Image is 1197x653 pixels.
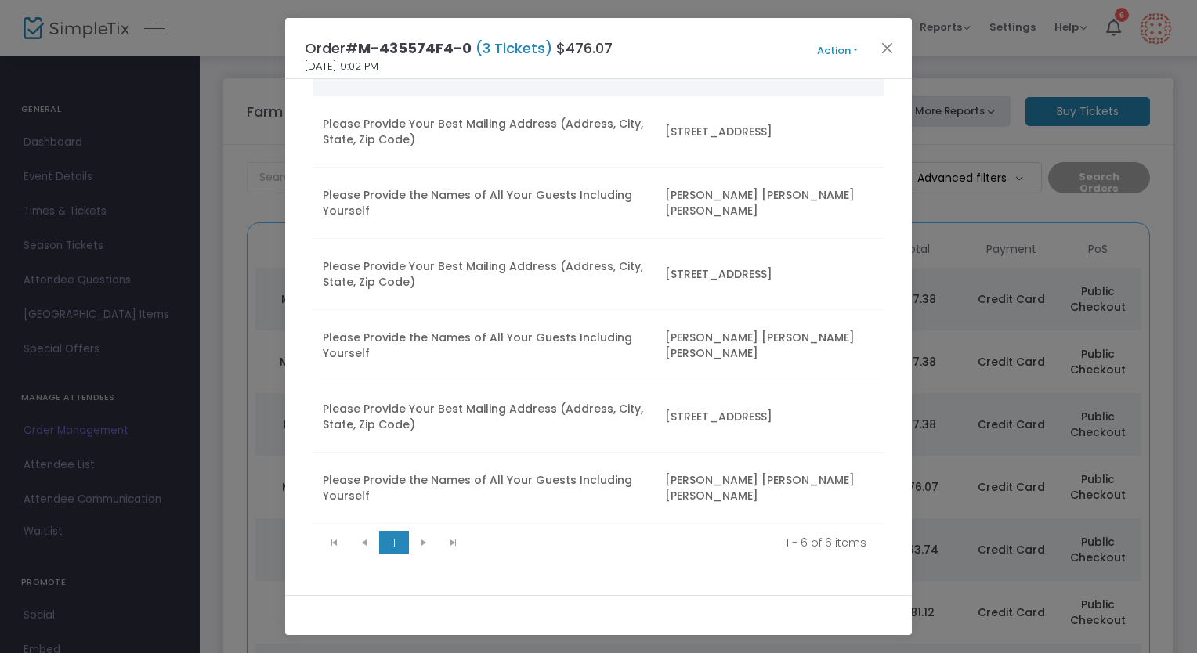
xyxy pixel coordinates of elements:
button: Close [877,38,898,58]
td: Please Provide the Names of All Your Guests Including Yourself [313,453,656,524]
td: [PERSON_NAME] [PERSON_NAME] [PERSON_NAME] [656,168,884,239]
td: Please Provide the Names of All Your Guests Including Yourself [313,168,656,239]
td: Please Provide Your Best Mailing Address (Address, City, State, Zip Code) [313,96,656,168]
h4: Order# $476.07 [305,38,613,59]
td: Please Provide Your Best Mailing Address (Address, City, State, Zip Code) [313,239,656,310]
span: M-435574F4-0 [358,38,472,58]
kendo-pager-info: 1 - 6 of 6 items [479,535,867,550]
span: Page 1 [379,531,409,554]
td: [STREET_ADDRESS] [656,381,884,453]
td: Please Provide the Names of All Your Guests Including Yourself [313,310,656,381]
td: Please Provide Your Best Mailing Address (Address, City, State, Zip Code) [313,381,656,453]
button: Action [790,42,884,60]
div: Data table [313,41,884,524]
td: [STREET_ADDRESS] [656,239,884,310]
td: [STREET_ADDRESS] [656,96,884,168]
td: [PERSON_NAME] [PERSON_NAME] [PERSON_NAME] [656,310,884,381]
span: [DATE] 9:02 PM [305,59,378,74]
span: (3 Tickets) [472,38,556,58]
td: [PERSON_NAME] [PERSON_NAME] [PERSON_NAME] [656,453,884,524]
